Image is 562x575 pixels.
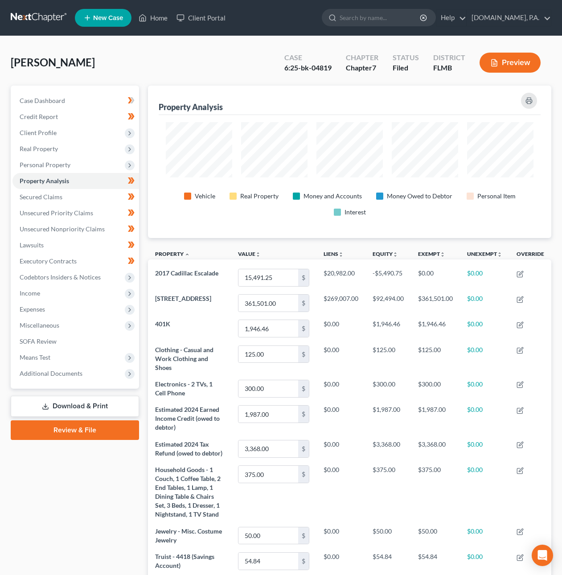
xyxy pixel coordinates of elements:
td: $0.00 [460,523,509,548]
input: 0.00 [238,466,298,483]
div: $ [298,320,309,337]
div: $ [298,553,309,570]
span: Estimated 2024 Tax Refund (owed to debtor) [155,440,222,457]
span: Unsecured Nonpriority Claims [20,225,105,233]
i: unfold_more [440,252,445,257]
i: expand_less [185,252,190,257]
div: Chapter [346,53,378,63]
span: Real Property [20,145,58,152]
a: Lawsuits [12,237,139,253]
td: $1,987.00 [411,402,460,436]
a: Download & Print [11,396,139,417]
div: $ [298,295,309,312]
input: 0.00 [238,406,298,423]
td: $0.00 [316,341,365,376]
span: Truist - 4418 (Savings Account) [155,553,214,569]
span: Case Dashboard [20,97,65,104]
span: Unsecured Priority Claims [20,209,93,217]
a: Review & File [11,420,139,440]
a: Unsecured Priority Claims [12,205,139,221]
td: $0.00 [460,291,509,316]
td: $361,501.00 [411,291,460,316]
div: Property Analysis [159,102,223,112]
span: Personal Property [20,161,70,168]
td: $125.00 [411,341,460,376]
span: SOFA Review [20,337,57,345]
span: [PERSON_NAME] [11,56,95,69]
span: Electronics - 2 TVs, 1 Cell Phone [155,380,213,397]
td: $269,007.00 [316,291,365,316]
span: Income [20,289,40,297]
span: 401K [155,320,170,328]
td: $0.00 [316,402,365,436]
div: $ [298,269,309,286]
td: $1,946.46 [411,316,460,341]
input: 0.00 [238,320,298,337]
input: 0.00 [238,440,298,457]
span: Lawsuits [20,241,44,249]
div: Filed [393,63,419,73]
a: Help [436,10,466,26]
td: $300.00 [411,376,460,401]
a: Client Portal [172,10,230,26]
td: $0.00 [460,548,509,574]
span: Clothing - Casual and Work Clothing and Shoes [155,346,213,371]
span: Expenses [20,305,45,313]
a: Unsecured Nonpriority Claims [12,221,139,237]
span: Client Profile [20,129,57,136]
input: Search by name... [340,9,421,26]
input: 0.00 [238,380,298,397]
td: $0.00 [460,462,509,523]
td: $375.00 [365,462,411,523]
input: 0.00 [238,295,298,312]
span: Credit Report [20,113,58,120]
a: SOFA Review [12,333,139,349]
a: Liensunfold_more [324,251,344,257]
td: $3,368.00 [365,436,411,461]
td: $300.00 [365,376,411,401]
td: $54.84 [365,548,411,574]
span: Jewelry - Misc. Costume Jewelry [155,527,222,544]
a: Secured Claims [12,189,139,205]
td: $54.84 [411,548,460,574]
td: $92,494.00 [365,291,411,316]
span: Estimated 2024 Earned Income Credit (owed to debtor) [155,406,220,431]
td: $1,946.46 [365,316,411,341]
td: -$5,490.75 [365,265,411,290]
div: Open Intercom Messenger [532,545,553,566]
span: [STREET_ADDRESS] [155,295,211,302]
span: Secured Claims [20,193,62,201]
td: $50.00 [411,523,460,548]
div: Chapter [346,63,378,73]
div: $ [298,380,309,397]
span: Household Goods - 1 Couch, 1 Coffee Table, 2 End Tables, 1 Lamp, 1 Dining Table & Chairs Set, 3 B... [155,466,221,518]
a: Credit Report [12,109,139,125]
span: Miscellaneous [20,321,59,329]
td: $0.00 [316,316,365,341]
span: Means Test [20,353,50,361]
a: Property Analysis [12,173,139,189]
span: Property Analysis [20,177,69,185]
a: Equityunfold_more [373,251,398,257]
span: 7 [372,63,376,72]
td: $0.00 [460,341,509,376]
div: FLMB [433,63,465,73]
td: $0.00 [316,376,365,401]
i: unfold_more [338,252,344,257]
span: Executory Contracts [20,257,77,265]
input: 0.00 [238,527,298,544]
td: $0.00 [460,402,509,436]
a: Home [134,10,172,26]
td: $20,982.00 [316,265,365,290]
div: $ [298,466,309,483]
button: Preview [480,53,541,73]
span: New Case [93,15,123,21]
td: $50.00 [365,523,411,548]
td: $0.00 [316,548,365,574]
td: $0.00 [316,462,365,523]
div: Money and Accounts [304,192,362,201]
div: $ [298,440,309,457]
div: Status [393,53,419,63]
div: $ [298,406,309,423]
td: $0.00 [411,265,460,290]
